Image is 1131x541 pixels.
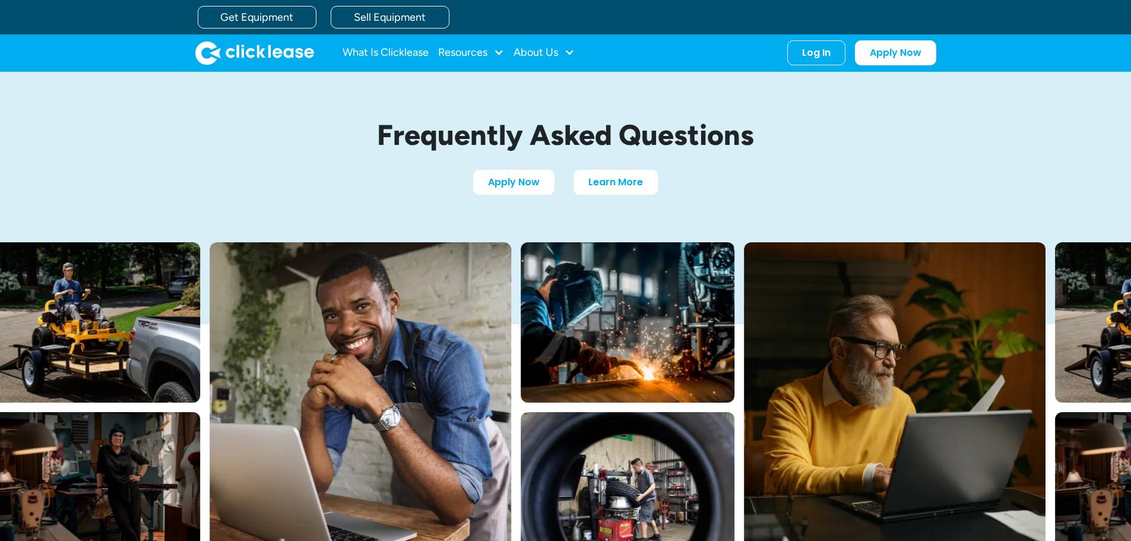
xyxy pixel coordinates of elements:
a: Sell Equipment [331,6,449,29]
div: Resources [438,41,504,65]
a: home [195,41,314,65]
a: Get Equipment [198,6,316,29]
h1: Frequently Asked Questions [287,119,845,151]
a: Apply Now [473,170,555,195]
img: A welder in a large mask working on a large pipe [521,242,734,403]
div: Log In [802,47,831,59]
div: About Us [514,41,575,65]
img: Clicklease logo [195,41,314,65]
a: Apply Now [855,40,936,65]
a: What Is Clicklease [343,41,429,65]
a: Learn More [574,170,658,195]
